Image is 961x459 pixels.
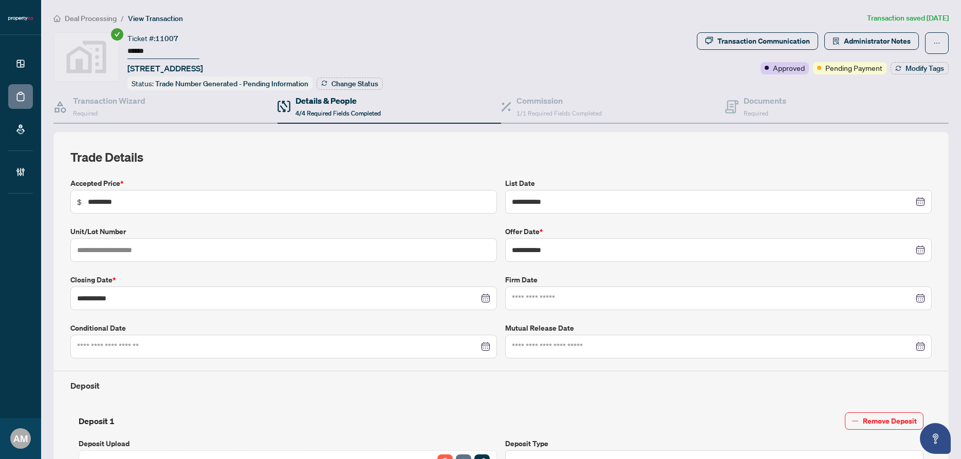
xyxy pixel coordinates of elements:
span: Approved [773,62,805,73]
h4: Transaction Wizard [73,94,145,107]
label: Firm Date [505,274,932,285]
span: 4/4 Required Fields Completed [295,109,381,117]
button: Change Status [317,78,383,90]
button: Open asap [920,423,951,454]
span: home [53,15,61,22]
label: Deposit Type [505,438,923,449]
button: Administrator Notes [824,32,919,50]
label: Mutual Release Date [505,322,932,334]
span: [STREET_ADDRESS] [127,62,203,74]
article: Transaction saved [DATE] [867,12,949,24]
button: Remove Deposit [845,412,923,430]
h4: Details & People [295,94,381,107]
div: Transaction Communication [717,33,810,49]
label: List Date [505,178,932,189]
label: Unit/Lot Number [70,226,497,237]
span: ellipsis [933,40,940,47]
span: Remove Deposit [863,413,917,429]
span: 11007 [155,34,178,43]
img: svg%3e [54,33,119,81]
span: Required [744,109,768,117]
img: logo [8,15,33,22]
div: Status: [127,76,312,90]
span: 1/1 Required Fields Completed [516,109,602,117]
label: Accepted Price [70,178,497,189]
h4: Deposit [70,379,932,392]
span: Modify Tags [905,65,944,72]
span: Required [73,109,98,117]
label: Offer Date [505,226,932,237]
li: / [121,12,124,24]
span: Change Status [331,80,378,87]
span: minus [852,417,859,425]
label: Closing Date [70,274,497,285]
span: $ [77,196,82,207]
h4: Commission [516,94,602,107]
label: Conditional Date [70,322,497,334]
label: Deposit Upload [79,438,497,449]
span: View Transaction [128,14,183,23]
div: Ticket #: [127,32,178,44]
h4: Documents [744,94,786,107]
span: Trade Number Generated - Pending Information [155,79,308,88]
span: AM [13,431,28,446]
span: Administrator Notes [844,33,911,49]
span: Pending Payment [825,62,882,73]
h2: Trade Details [70,149,932,165]
span: Deal Processing [65,14,117,23]
h4: Deposit 1 [79,415,115,427]
span: solution [833,37,840,45]
button: Transaction Communication [697,32,818,50]
span: check-circle [111,28,123,41]
button: Modify Tags [891,62,949,74]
